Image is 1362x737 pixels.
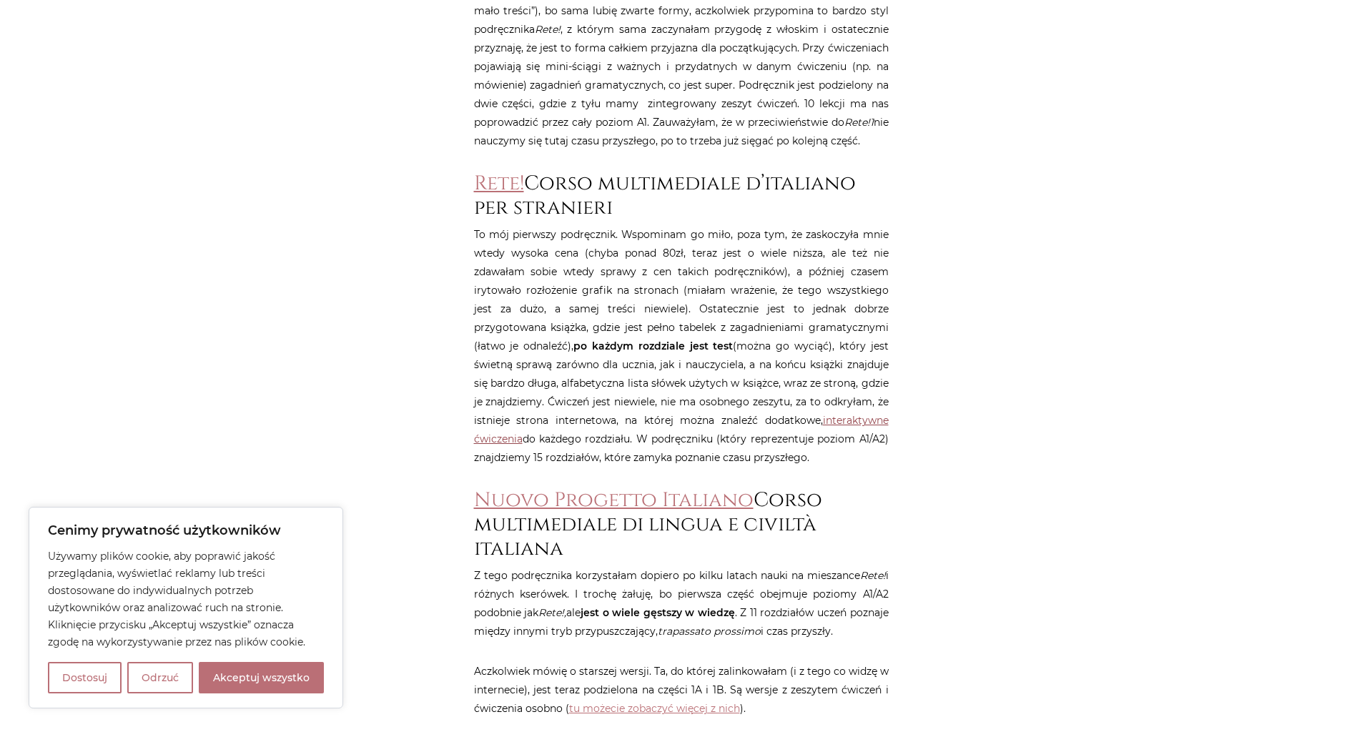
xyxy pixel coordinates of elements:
em: Rete! [860,569,886,582]
button: Odrzuć [127,662,193,693]
h2: Corso multimediale d’italiano per stranieri [474,172,889,219]
em: trapassato prossimo [658,625,761,638]
h2: Corso multimediale di lingua e civiltà italiana [474,488,889,560]
p: Aczkolwiek mówię o starszej wersji. Ta, do której zalinkowałam (i z tego co widzę w internecie), ... [474,662,889,718]
strong: po każdym rozdziale jest test [573,340,733,352]
strong: jest o wiele gęstszy w wiedzę [581,606,735,619]
p: To mój pierwszy podręcznik. Wspominam go miło, poza tym, że zaskoczyła mnie wtedy wysoka cena (ch... [474,225,889,467]
em: Rete!1 [844,116,874,129]
p: Z tego podręcznika korzystałam dopiero po kilku latach nauki na mieszance i różnych kserówek. I t... [474,566,889,640]
a: tu możecie zobaczyć więcej z nich [569,702,740,715]
button: Akceptuj wszystko [199,662,324,693]
em: Rete!, [538,606,566,619]
a: Rete! [474,170,524,197]
button: Dostosuj [48,662,122,693]
p: Używamy plików cookie, aby poprawić jakość przeglądania, wyświetlać reklamy lub treści dostosowan... [48,548,324,651]
p: Cenimy prywatność użytkowników [48,522,324,539]
a: Nuovo Progetto Italiano [474,487,754,513]
em: Rete! [535,23,561,36]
